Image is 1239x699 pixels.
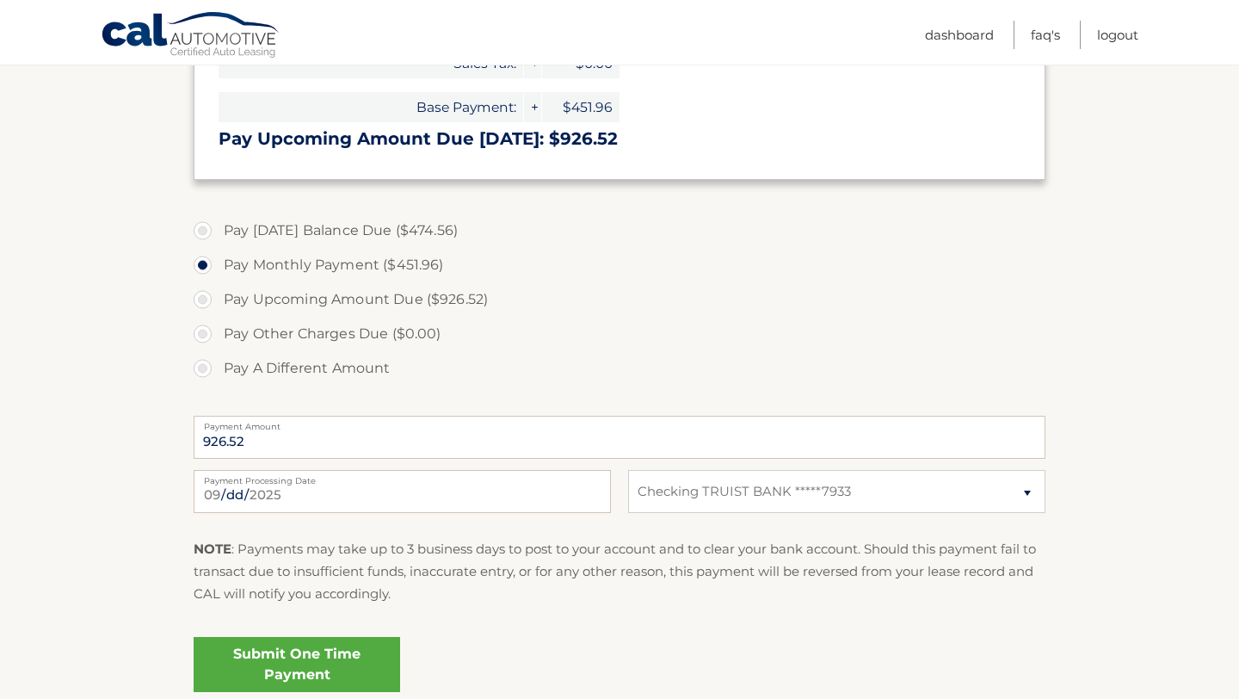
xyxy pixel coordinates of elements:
[219,128,1020,150] h3: Pay Upcoming Amount Due [DATE]: $926.52
[194,470,611,484] label: Payment Processing Date
[194,538,1045,606] p: : Payments may take up to 3 business days to post to your account and to clear your bank account....
[194,213,1045,248] label: Pay [DATE] Balance Due ($474.56)
[524,92,541,122] span: +
[194,470,611,513] input: Payment Date
[1097,21,1138,49] a: Logout
[194,282,1045,317] label: Pay Upcoming Amount Due ($926.52)
[542,92,619,122] span: $451.96
[194,637,400,692] a: Submit One Time Payment
[194,248,1045,282] label: Pay Monthly Payment ($451.96)
[194,317,1045,351] label: Pay Other Charges Due ($0.00)
[219,92,523,122] span: Base Payment:
[101,11,281,61] a: Cal Automotive
[925,21,994,49] a: Dashboard
[194,351,1045,386] label: Pay A Different Amount
[1031,21,1060,49] a: FAQ's
[194,541,231,557] strong: NOTE
[194,416,1045,459] input: Payment Amount
[194,416,1045,430] label: Payment Amount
